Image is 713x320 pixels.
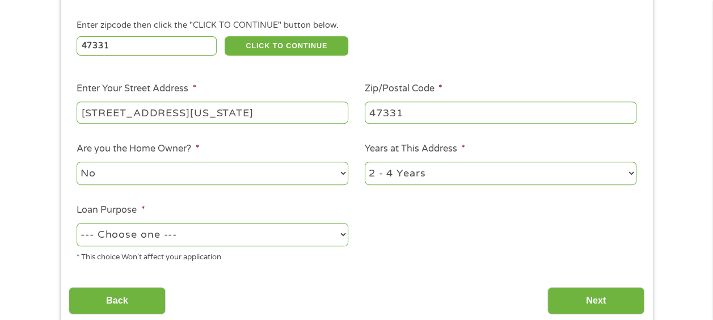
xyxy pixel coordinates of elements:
[69,287,166,315] input: Back
[77,143,199,155] label: Are you the Home Owner?
[77,102,348,123] input: 1 Main Street
[77,83,196,95] label: Enter Your Street Address
[77,19,636,32] div: Enter zipcode then click the "CLICK TO CONTINUE" button below.
[365,143,465,155] label: Years at This Address
[77,204,145,216] label: Loan Purpose
[77,36,217,56] input: Enter Zipcode (e.g 01510)
[225,36,348,56] button: CLICK TO CONTINUE
[365,83,442,95] label: Zip/Postal Code
[77,248,348,263] div: * This choice Won’t affect your application
[547,287,644,315] input: Next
